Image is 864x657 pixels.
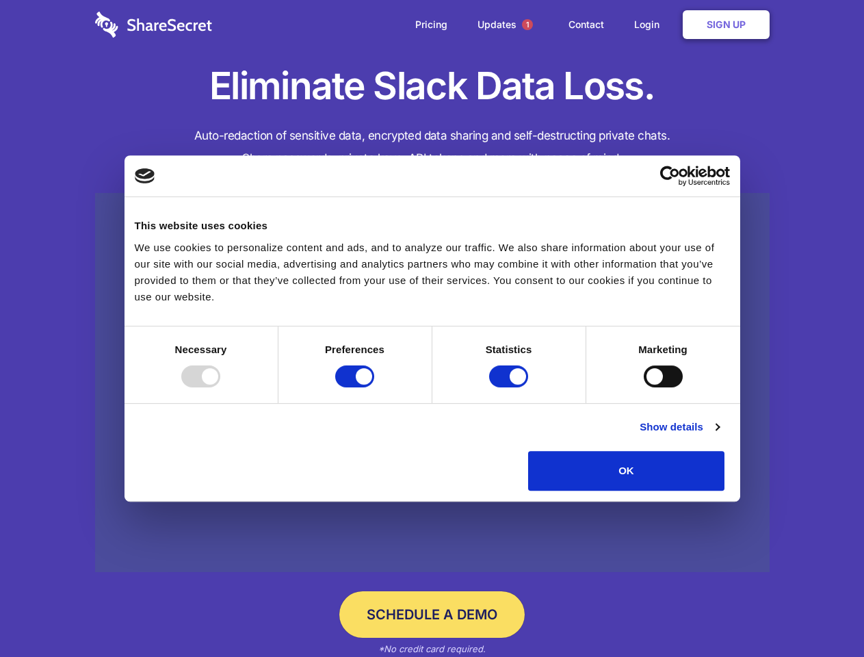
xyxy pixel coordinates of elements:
em: *No credit card required. [378,643,486,654]
div: This website uses cookies [135,218,730,234]
a: Wistia video thumbnail [95,193,770,573]
img: logo [135,168,155,183]
strong: Marketing [638,344,688,355]
button: OK [528,451,724,491]
strong: Preferences [325,344,384,355]
a: Show details [640,419,719,435]
strong: Statistics [486,344,532,355]
a: Contact [555,3,618,46]
div: We use cookies to personalize content and ads, and to analyze our traffic. We also share informat... [135,240,730,305]
a: Login [620,3,680,46]
a: Schedule a Demo [339,591,525,638]
a: Usercentrics Cookiebot - opens in a new window [610,166,730,186]
a: Sign Up [683,10,770,39]
span: 1 [522,19,533,30]
a: Pricing [402,3,461,46]
img: logo-wordmark-white-trans-d4663122ce5f474addd5e946df7df03e33cb6a1c49d2221995e7729f52c070b2.svg [95,12,212,38]
h4: Auto-redaction of sensitive data, encrypted data sharing and self-destructing private chats. Shar... [95,125,770,170]
h1: Eliminate Slack Data Loss. [95,62,770,111]
strong: Necessary [175,344,227,355]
